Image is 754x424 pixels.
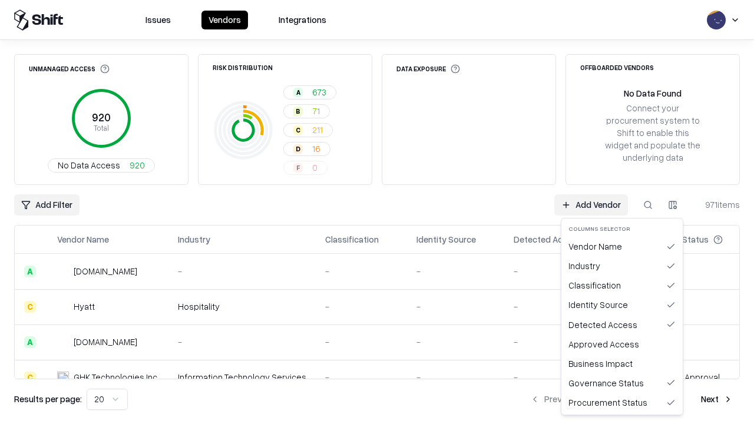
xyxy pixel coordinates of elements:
[564,295,680,314] div: Identity Source
[564,256,680,276] div: Industry
[564,373,680,393] div: Governance Status
[564,276,680,295] div: Classification
[564,221,680,237] div: Columns selector
[564,237,680,256] div: Vendor Name
[564,354,680,373] div: Business Impact
[564,334,680,354] div: Approved Access
[564,315,680,334] div: Detected Access
[564,393,680,412] div: Procurement Status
